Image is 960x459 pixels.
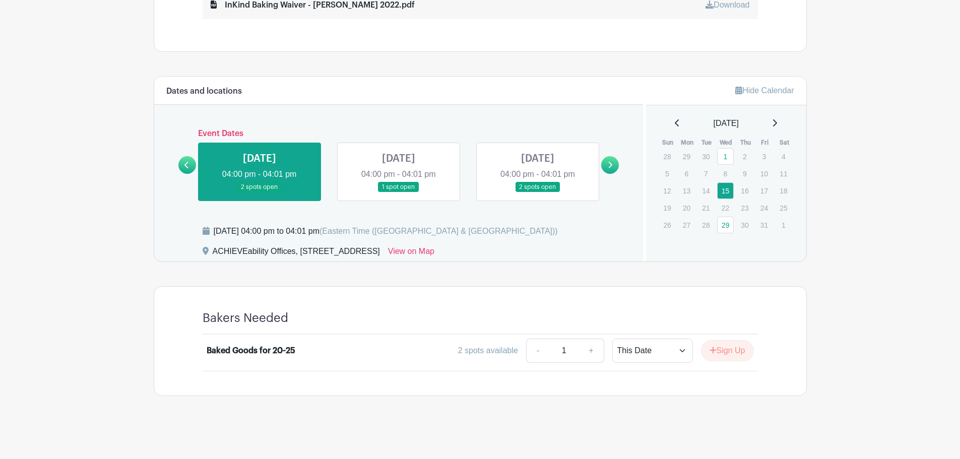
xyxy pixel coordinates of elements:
[736,166,753,181] p: 9
[658,138,678,148] th: Sun
[697,138,717,148] th: Tue
[207,345,295,357] div: Baked Goods for 20-25
[756,149,773,164] p: 3
[736,149,753,164] p: 2
[736,200,753,216] p: 23
[697,183,714,199] p: 14
[717,200,734,216] p: 22
[717,217,734,233] a: 29
[775,183,792,199] p: 18
[697,200,714,216] p: 21
[697,149,714,164] p: 30
[755,138,775,148] th: Fri
[775,149,792,164] p: 4
[203,311,288,325] h4: Bakers Needed
[166,87,242,96] h6: Dates and locations
[678,149,695,164] p: 29
[214,225,558,237] div: [DATE] 04:00 pm to 04:01 pm
[659,217,675,233] p: 26
[756,166,773,181] p: 10
[678,166,695,181] p: 6
[756,200,773,216] p: 24
[701,340,754,361] button: Sign Up
[678,217,695,233] p: 27
[717,138,736,148] th: Wed
[659,166,675,181] p: 5
[579,339,604,363] a: +
[736,217,753,233] p: 30
[678,183,695,199] p: 13
[736,183,753,199] p: 16
[775,217,792,233] p: 1
[319,227,558,235] span: (Eastern Time ([GEOGRAPHIC_DATA] & [GEOGRAPHIC_DATA]))
[706,1,749,9] a: Download
[775,138,794,148] th: Sat
[678,138,697,148] th: Mon
[717,182,734,199] a: 15
[659,183,675,199] p: 12
[756,183,773,199] p: 17
[775,166,792,181] p: 11
[526,339,549,363] a: -
[659,200,675,216] p: 19
[714,117,739,129] span: [DATE]
[717,166,734,181] p: 8
[458,345,518,357] div: 2 spots available
[388,245,434,261] a: View on Map
[756,217,773,233] p: 31
[697,217,714,233] p: 28
[697,166,714,181] p: 7
[213,245,380,261] div: ACHIEVEability Offices, [STREET_ADDRESS]
[717,148,734,165] a: 1
[736,138,755,148] th: Thu
[678,200,695,216] p: 20
[735,86,794,95] a: Hide Calendar
[196,129,602,139] h6: Event Dates
[659,149,675,164] p: 28
[775,200,792,216] p: 25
